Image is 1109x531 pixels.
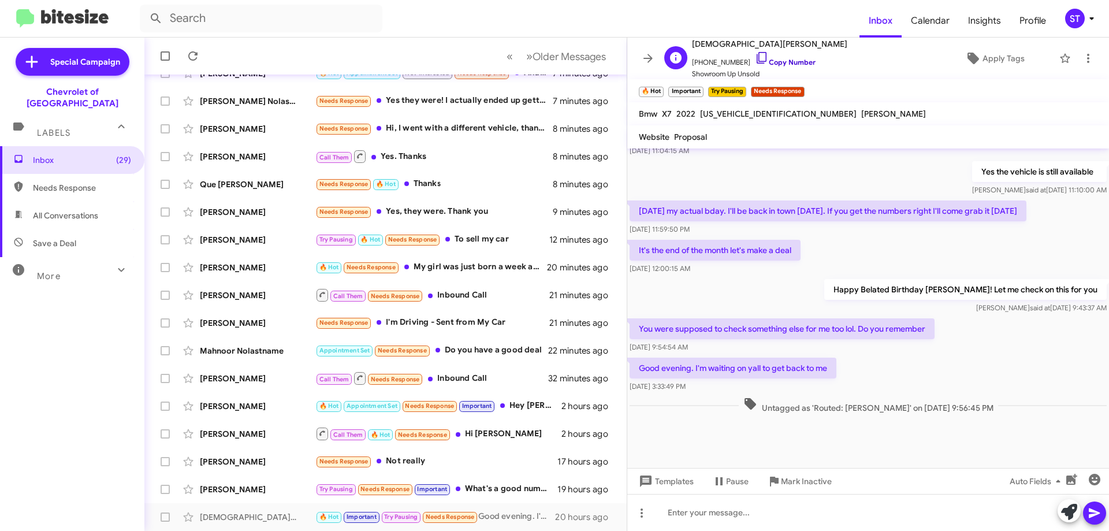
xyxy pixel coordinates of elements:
[462,402,492,410] span: Important
[553,151,617,162] div: 8 minutes ago
[692,51,847,68] span: [PHONE_NUMBER]
[319,485,353,493] span: Try Pausing
[200,234,315,246] div: [PERSON_NAME]
[371,292,420,300] span: Needs Response
[1010,4,1055,38] a: Profile
[548,373,617,384] div: 32 minutes ago
[200,262,315,273] div: [PERSON_NAME]
[637,471,694,492] span: Templates
[548,345,617,357] div: 22 minutes ago
[200,345,315,357] div: Mahnoor Nolastname
[526,49,533,64] span: »
[347,402,397,410] span: Appointment Set
[500,44,520,68] button: Previous
[333,431,363,439] span: Call Them
[200,151,315,162] div: [PERSON_NAME]
[739,397,998,414] span: Untagged as 'Routed: [PERSON_NAME]' on [DATE] 9:56:45 PM
[700,109,857,119] span: [US_VEHICLE_IDENTIFICATION_NUMBER]
[376,180,396,188] span: 🔥 Hot
[33,210,98,221] span: All Conversations
[315,455,557,468] div: Not really
[976,303,1107,312] span: [PERSON_NAME] [DATE] 9:43:37 AM
[200,206,315,218] div: [PERSON_NAME]
[902,4,959,38] a: Calendar
[315,233,549,246] div: To sell my car
[315,344,548,357] div: Do you have a good deal
[315,94,553,107] div: Yes they were! I actually ended up getting a Mazda CX90 last night. Thank you for staying in touc...
[627,471,703,492] button: Templates
[553,123,617,135] div: 8 minutes ago
[371,431,390,439] span: 🔥 Hot
[319,154,349,161] span: Call Them
[388,236,437,243] span: Needs Response
[549,289,617,301] div: 21 minutes ago
[319,347,370,354] span: Appointment Set
[200,317,315,329] div: [PERSON_NAME]
[1010,471,1065,492] span: Auto Fields
[200,179,315,190] div: Que [PERSON_NAME]
[16,48,129,76] a: Special Campaign
[116,154,131,166] span: (29)
[319,263,339,271] span: 🔥 Hot
[758,471,841,492] button: Mark Inactive
[347,513,377,521] span: Important
[405,402,454,410] span: Needs Response
[319,180,369,188] span: Needs Response
[751,87,804,97] small: Needs Response
[319,208,369,216] span: Needs Response
[37,271,61,281] span: More
[507,49,513,64] span: «
[319,402,339,410] span: 🔥 Hot
[1065,9,1085,28] div: ST
[553,179,617,190] div: 8 minutes ago
[630,200,1026,221] p: [DATE] my actual bday. I'll be back in town [DATE]. If you get the numbers right I'll come grab i...
[630,318,935,339] p: You were supposed to check something else for me too lol. Do you remember
[200,484,315,495] div: [PERSON_NAME]
[549,317,617,329] div: 21 minutes ago
[315,177,553,191] div: Thanks
[33,237,76,249] span: Save a Deal
[371,376,420,383] span: Needs Response
[200,95,315,107] div: [PERSON_NAME] Nolastname118621286
[1055,9,1096,28] button: ST
[630,343,688,351] span: [DATE] 9:54:54 AM
[200,400,315,412] div: [PERSON_NAME]
[319,458,369,465] span: Needs Response
[553,206,617,218] div: 9 minutes ago
[630,225,690,233] span: [DATE] 11:59:50 PM
[315,482,557,496] div: What's a good number to speak with someone about this?
[959,4,1010,38] a: Insights
[50,56,120,68] span: Special Campaign
[639,109,657,119] span: Bmw
[692,37,847,51] span: [DEMOGRAPHIC_DATA][PERSON_NAME]
[561,400,617,412] div: 2 hours ago
[548,262,617,273] div: 20 minutes ago
[555,511,617,523] div: 20 hours ago
[378,347,427,354] span: Needs Response
[319,125,369,132] span: Needs Response
[639,87,664,97] small: 🔥 Hot
[426,513,475,521] span: Needs Response
[200,428,315,440] div: [PERSON_NAME]
[755,58,816,66] a: Copy Number
[315,399,561,413] div: Hey [PERSON_NAME], this [PERSON_NAME] will you be available a little earlier? I'm getting off a l...
[319,319,369,326] span: Needs Response
[315,261,548,274] div: My girl was just born a week ago [DATE]. I have to be honest [PERSON_NAME] I am in desperate need...
[668,87,703,97] small: Important
[315,149,553,164] div: Yes. Thanks
[319,376,349,383] span: Call Them
[557,484,617,495] div: 19 hours ago
[319,236,353,243] span: Try Pausing
[557,456,617,467] div: 17 hours ago
[726,471,749,492] span: Pause
[140,5,382,32] input: Search
[347,263,396,271] span: Needs Response
[360,236,380,243] span: 🔥 Hot
[630,146,689,155] span: [DATE] 11:04:15 AM
[1026,185,1046,194] span: said at
[417,485,447,493] span: Important
[315,122,553,135] div: Hi, I went with a different vehicle, thanks.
